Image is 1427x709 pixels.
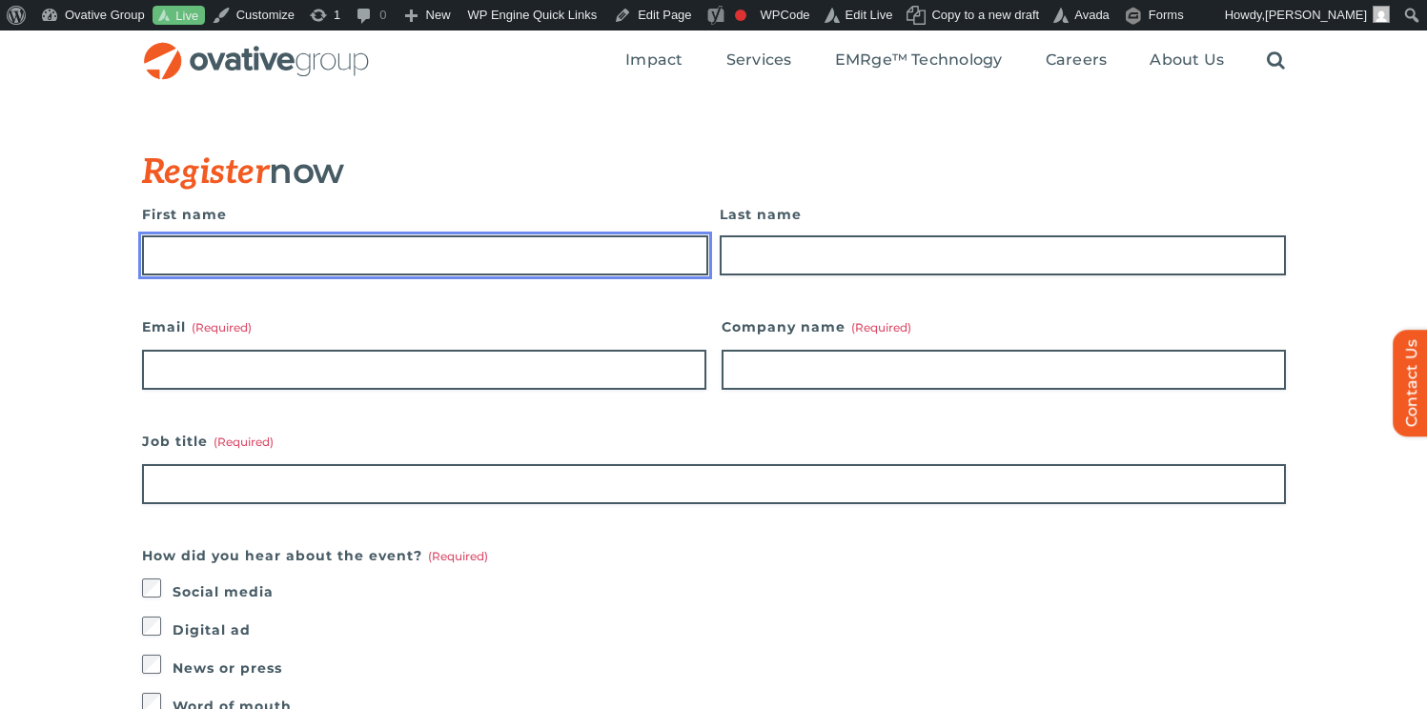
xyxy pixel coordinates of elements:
span: Impact [625,51,683,70]
a: OG_Full_horizontal_RGB [142,40,371,58]
a: Services [726,51,792,71]
a: Search [1267,51,1285,71]
span: (Required) [851,320,911,334]
span: Careers [1046,51,1108,70]
a: About Us [1150,51,1224,71]
h3: now [142,152,1191,192]
a: Impact [625,51,683,71]
span: (Required) [214,435,274,449]
label: Social media [173,578,1286,605]
label: Company name [722,314,1286,340]
div: Focus keyphrase not set [735,10,746,21]
nav: Menu [625,30,1285,91]
span: Services [726,51,792,70]
label: News or press [173,655,1286,681]
span: Register [142,152,270,193]
span: EMRge™ Technology [835,51,1003,70]
span: (Required) [428,549,488,563]
a: Live [153,6,205,26]
span: About Us [1150,51,1224,70]
span: [PERSON_NAME] [1265,8,1367,22]
label: Email [142,314,706,340]
label: Digital ad [173,617,1286,643]
a: Careers [1046,51,1108,71]
legend: How did you hear about the event? [142,542,488,569]
label: Job title [142,428,1286,455]
a: EMRge™ Technology [835,51,1003,71]
span: (Required) [192,320,252,334]
label: First name [142,201,708,228]
label: Last name [720,201,1286,228]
